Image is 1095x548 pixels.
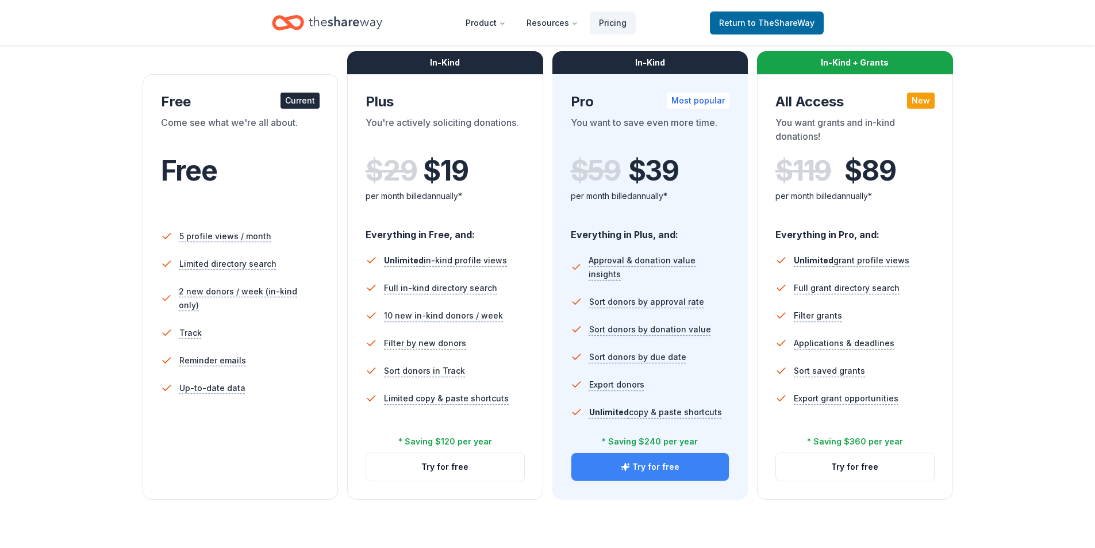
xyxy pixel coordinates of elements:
[398,435,492,449] div: * Saving $120 per year
[179,326,202,340] span: Track
[776,453,934,481] button: Try for free
[628,155,679,187] span: $ 39
[775,93,935,111] div: All Access
[179,257,276,271] span: Limited directory search
[384,281,497,295] span: Full in-kind directory search
[907,93,935,109] div: New
[748,18,814,28] span: to TheShareWay
[272,9,382,36] a: Home
[794,255,909,265] span: grant profile views
[366,116,525,148] div: You're actively soliciting donations.
[667,93,729,109] div: Most popular
[456,9,636,36] nav: Main
[161,154,217,187] span: Free
[384,392,509,405] span: Limited copy & paste shortcuts
[384,336,466,350] span: Filter by new donors
[366,453,524,481] button: Try for free
[590,12,636,35] a: Pricing
[571,93,730,111] div: Pro
[775,189,935,203] div: per month billed annually*
[589,378,644,392] span: Export donors
[571,218,730,242] div: Everything in Plus, and:
[807,435,903,449] div: * Saving $360 per year
[710,12,824,35] a: Returnto TheShareWay
[794,281,900,295] span: Full grant directory search
[589,254,729,281] span: Approval & donation value insights
[589,407,722,417] span: copy & paste shortcuts
[366,189,525,203] div: per month billed annually*
[794,255,833,265] span: Unlimited
[161,93,320,111] div: Free
[384,364,465,378] span: Sort donors in Track
[794,392,898,405] span: Export grant opportunities
[366,93,525,111] div: Plus
[179,354,246,367] span: Reminder emails
[571,189,730,203] div: per month billed annually*
[179,229,271,243] span: 5 profile views / month
[347,51,543,74] div: In-Kind
[161,116,320,148] div: Come see what we're all about.
[456,12,515,35] button: Product
[552,51,748,74] div: In-Kind
[384,309,503,323] span: 10 new in-kind donors / week
[366,218,525,242] div: Everything in Free, and:
[281,93,320,109] div: Current
[844,155,896,187] span: $ 89
[719,16,814,30] span: Return
[794,336,894,350] span: Applications & deadlines
[589,407,629,417] span: Unlimited
[602,435,698,449] div: * Saving $240 per year
[571,453,729,481] button: Try for free
[423,155,468,187] span: $ 19
[179,285,320,312] span: 2 new donors / week (in-kind only)
[794,364,865,378] span: Sort saved grants
[517,12,587,35] button: Resources
[179,381,245,395] span: Up-to-date data
[384,255,424,265] span: Unlimited
[571,116,730,148] div: You want to save even more time.
[589,295,704,309] span: Sort donors by approval rate
[794,309,842,323] span: Filter grants
[775,218,935,242] div: Everything in Pro, and:
[589,323,711,336] span: Sort donors by donation value
[757,51,953,74] div: In-Kind + Grants
[775,116,935,148] div: You want grants and in-kind donations!
[384,255,507,265] span: in-kind profile views
[589,350,686,364] span: Sort donors by due date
